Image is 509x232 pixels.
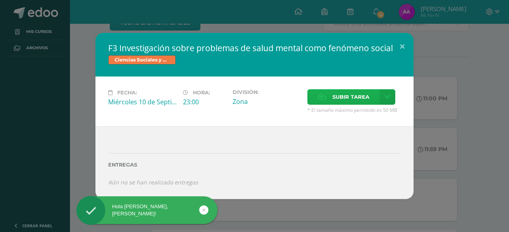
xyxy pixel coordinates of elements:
label: Entregas [108,162,401,168]
div: Hola [PERSON_NAME], [PERSON_NAME]! [76,203,218,217]
button: Close (Esc) [391,33,414,60]
span: Subir tarea [332,90,369,104]
span: Hora: [193,90,210,96]
div: Miércoles 10 de Septiembre [108,98,177,106]
label: División: [233,89,301,95]
span: * El tamaño máximo permitido es 50 MB [307,107,401,113]
div: Zona [233,97,301,106]
h2: F3 Investigación sobre problemas de salud mental como fenómeno social [108,42,401,54]
span: Ciencias Sociales y Formación Ciudadana [108,55,176,65]
div: 23:00 [183,98,226,106]
span: Fecha: [117,90,137,96]
i: Aún no se han realizado entregas [108,178,198,186]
